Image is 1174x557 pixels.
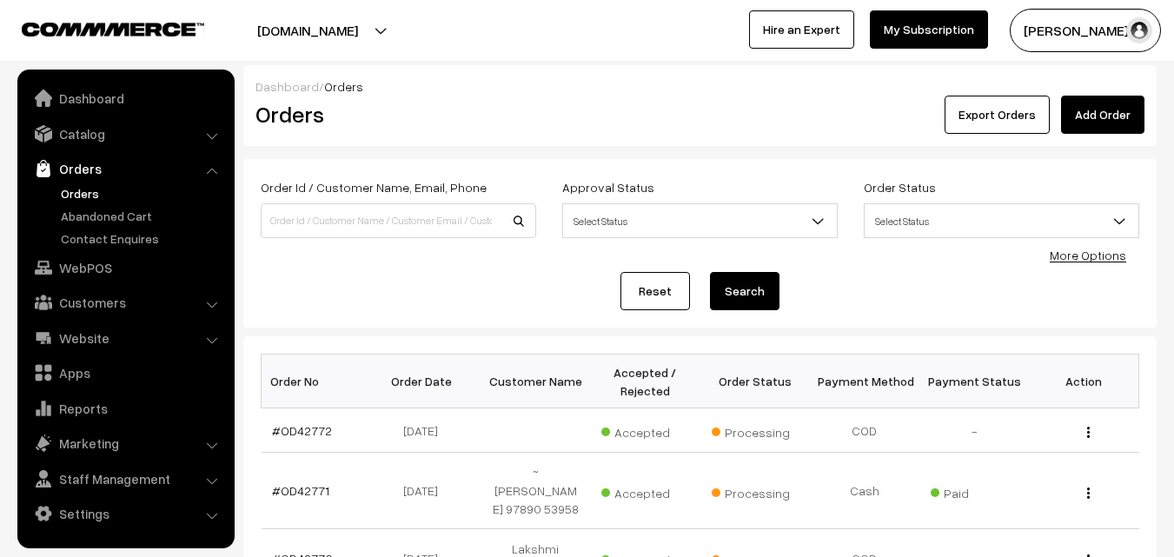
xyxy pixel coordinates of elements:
span: Select Status [563,206,837,236]
span: Orders [324,79,363,94]
button: Search [710,272,779,310]
a: Hire an Expert [749,10,854,49]
th: Customer Name [481,355,590,408]
td: Cash [810,453,919,529]
a: Staff Management [22,463,229,494]
a: Abandoned Cart [56,207,229,225]
a: Orders [22,153,229,184]
button: [PERSON_NAME] s… [1010,9,1161,52]
span: Select Status [562,203,838,238]
td: ~[PERSON_NAME] 97890 53958 [481,453,590,529]
a: Dashboard [22,83,229,114]
th: Accepted / Rejected [590,355,700,408]
th: Order Date [371,355,481,408]
td: [DATE] [371,408,481,453]
img: user [1126,17,1152,43]
th: Payment Status [919,355,1029,408]
img: Menu [1087,487,1090,499]
th: Order No [262,355,371,408]
button: Export Orders [945,96,1050,134]
span: Accepted [601,480,688,502]
td: [DATE] [371,453,481,529]
div: / [255,77,1144,96]
a: Apps [22,357,229,388]
td: COD [810,408,919,453]
span: Paid [931,480,1018,502]
img: COMMMERCE [22,23,204,36]
span: Processing [712,419,799,441]
a: Reset [620,272,690,310]
label: Order Status [864,178,936,196]
a: Settings [22,498,229,529]
a: Customers [22,287,229,318]
a: WebPOS [22,252,229,283]
button: [DOMAIN_NAME] [196,9,419,52]
a: #OD42772 [272,423,332,438]
span: Processing [712,480,799,502]
label: Order Id / Customer Name, Email, Phone [261,178,487,196]
th: Action [1029,355,1138,408]
a: COMMMERCE [22,17,174,38]
a: Orders [56,184,229,202]
a: Reports [22,393,229,424]
img: Menu [1087,427,1090,438]
a: Catalog [22,118,229,149]
th: Payment Method [810,355,919,408]
h2: Orders [255,101,534,128]
a: Dashboard [255,79,319,94]
span: Select Status [865,206,1138,236]
input: Order Id / Customer Name / Customer Email / Customer Phone [261,203,536,238]
a: Website [22,322,229,354]
a: More Options [1050,248,1126,262]
a: Marketing [22,428,229,459]
a: My Subscription [870,10,988,49]
label: Approval Status [562,178,654,196]
a: Add Order [1061,96,1144,134]
span: Accepted [601,419,688,441]
span: Select Status [864,203,1139,238]
td: - [919,408,1029,453]
th: Order Status [700,355,810,408]
a: Contact Enquires [56,229,229,248]
a: #OD42771 [272,483,329,498]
